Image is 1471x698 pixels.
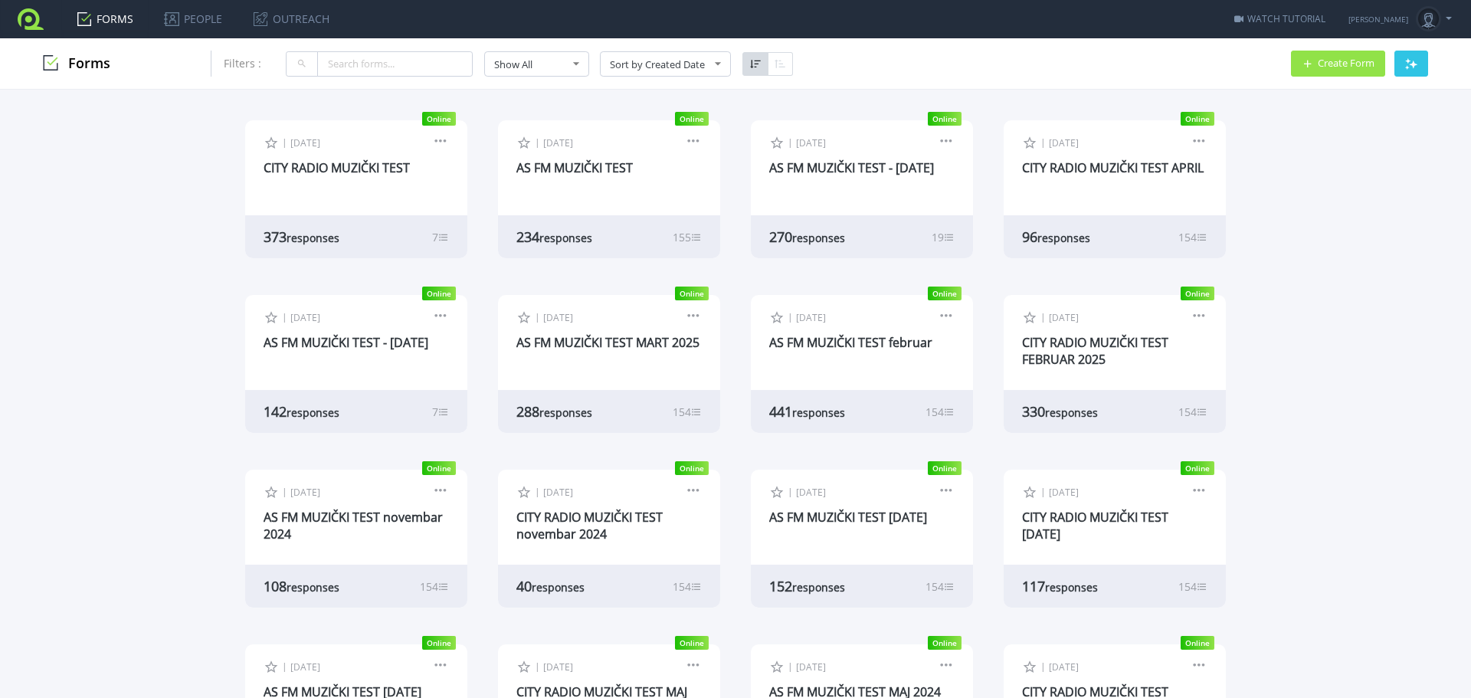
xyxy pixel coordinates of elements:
a: WATCH TUTORIAL [1234,12,1325,25]
a: AS FM MUZIČKI TEST [DATE] [769,509,927,526]
div: 154 [926,579,955,594]
div: 154 [1178,230,1207,244]
span: [DATE] [1049,136,1079,149]
div: 7 [432,405,449,419]
span: responses [287,405,339,420]
span: [DATE] [290,136,320,149]
span: Create Form [1318,58,1374,68]
span: Online [1181,636,1214,650]
span: | [535,485,540,498]
span: responses [287,231,339,245]
a: AS FM MUZIČKI TEST - [DATE] [264,334,428,351]
span: Online [675,287,709,300]
span: | [282,136,287,149]
div: 19 [932,230,955,244]
span: Online [422,461,456,475]
div: 108 [264,577,377,595]
span: responses [532,580,585,595]
span: Online [928,636,962,650]
span: | [282,310,287,323]
div: 7 [432,230,449,244]
span: [DATE] [1049,311,1079,324]
span: [DATE] [796,136,826,149]
span: Online [675,461,709,475]
span: | [282,485,287,498]
div: 155 [673,230,702,244]
span: responses [792,231,845,245]
span: [DATE] [290,660,320,673]
div: 288 [516,402,630,421]
span: [DATE] [290,311,320,324]
a: AS FM MUZIČKI TEST [516,159,633,176]
span: | [788,660,793,673]
button: Create Form [1291,51,1385,77]
span: responses [1045,580,1098,595]
a: AS FM MUZIČKI TEST - [DATE] [769,159,934,176]
span: [DATE] [290,486,320,499]
span: | [535,660,540,673]
div: 154 [926,405,955,419]
div: 330 [1022,402,1135,421]
a: AS FM MUZIČKI TEST novembar 2024 [264,509,443,542]
div: 154 [1178,405,1207,419]
span: | [535,310,540,323]
span: Online [1181,112,1214,126]
span: Online [928,112,962,126]
span: responses [1045,405,1098,420]
div: 152 [769,577,883,595]
a: CITY RADIO MUZIČKI TEST [DATE] [1022,509,1168,542]
span: | [535,136,540,149]
span: [DATE] [796,311,826,324]
span: | [1040,660,1046,673]
iframe: chat widget [1407,637,1456,683]
span: [DATE] [543,311,573,324]
span: [DATE] [796,486,826,499]
div: 142 [264,402,377,421]
span: responses [1037,231,1090,245]
div: 117 [1022,577,1135,595]
div: 234 [516,228,630,246]
div: 154 [673,405,702,419]
span: responses [539,231,592,245]
span: | [788,485,793,498]
span: | [1040,485,1046,498]
span: responses [287,580,339,595]
button: AI Generate [1394,51,1428,77]
div: 154 [420,579,449,594]
span: | [282,660,287,673]
span: Online [1181,287,1214,300]
span: Online [422,636,456,650]
span: Filters : [224,56,261,70]
div: 441 [769,402,883,421]
a: CITY RADIO MUZIČKI TEST FEBRUAR 2025 [1022,334,1168,368]
div: 40 [516,577,630,595]
div: 96 [1022,228,1135,246]
span: [DATE] [1049,486,1079,499]
div: 270 [769,228,883,246]
span: Online [675,112,709,126]
div: 154 [1178,579,1207,594]
span: [DATE] [796,660,826,673]
span: Online [1181,461,1214,475]
span: responses [539,405,592,420]
input: Search forms... [317,51,473,77]
a: CITY RADIO MUZIČKI TEST novembar 2024 [516,509,663,542]
div: 154 [673,579,702,594]
span: responses [792,405,845,420]
a: AS FM MUZIČKI TEST februar [769,334,932,351]
span: [DATE] [543,136,573,149]
a: CITY RADIO MUZIČKI TEST APRIL [1022,159,1204,176]
span: Online [675,636,709,650]
span: responses [792,580,845,595]
a: AS FM MUZIČKI TEST MART 2025 [516,334,699,351]
span: | [788,136,793,149]
span: Online [422,287,456,300]
span: | [788,310,793,323]
span: [DATE] [1049,660,1079,673]
span: Online [422,112,456,126]
span: Online [928,287,962,300]
span: [DATE] [543,486,573,499]
span: Online [928,461,962,475]
span: | [1040,136,1046,149]
div: 373 [264,228,377,246]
